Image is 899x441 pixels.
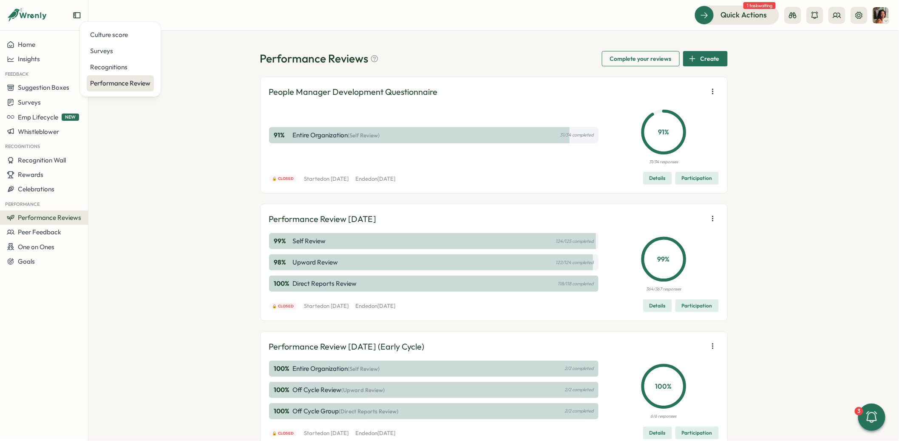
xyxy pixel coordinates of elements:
span: 🔒 Closed [272,430,294,436]
span: Peer Feedback [18,228,61,236]
span: Performance Reviews [18,213,81,222]
p: 2/2 completed [564,387,593,393]
button: Details [643,172,672,185]
span: Create [700,51,720,66]
p: Direct Reports Review [293,279,357,288]
button: Create [683,51,728,66]
p: 100 % [274,279,291,288]
p: Upward Review [293,258,338,267]
span: Details [649,300,666,312]
p: Ended on [DATE] [355,302,395,310]
a: Surveys [87,43,154,59]
a: Performance Review [87,75,154,91]
span: 1 task waiting [743,2,776,9]
div: Surveys [90,46,150,56]
button: Quick Actions [695,6,779,24]
p: 91 % [274,131,291,140]
span: (Upward Review) [342,387,385,393]
div: Performance Review [90,79,150,88]
span: Complete your reviews [610,51,672,66]
p: Off Cycle Review [293,385,385,395]
span: Celebrations [18,185,54,193]
p: Entire Organization [293,131,380,140]
button: Expand sidebar [73,11,81,20]
span: NEW [62,114,79,121]
span: Rewards [18,171,43,179]
p: Ended on [DATE] [355,430,395,437]
p: 98 % [274,258,291,267]
p: 118/118 completed [558,281,593,287]
span: One on Ones [18,243,54,251]
p: 91 % [643,127,684,137]
span: (Self Review) [348,365,380,372]
p: 100 % [643,381,684,392]
div: 3 [855,407,863,415]
p: Started on [DATE] [304,302,349,310]
button: Participation [675,427,719,439]
p: 124/125 completed [556,239,593,244]
p: Started on [DATE] [304,430,349,437]
p: People Manager Development Questionnaire [269,85,438,99]
span: Recognition Wall [18,156,66,164]
p: Entire Organization [293,364,380,373]
span: (Direct Reports Review) [339,408,399,415]
button: Participation [675,299,719,312]
span: (Self Review) [348,132,380,139]
p: Performance Review [DATE] [269,213,377,226]
button: 3 [858,404,885,431]
span: Quick Actions [720,9,767,20]
p: 364/367 responses [646,286,681,293]
a: Recognitions [87,59,154,75]
p: 100 % [274,364,291,373]
button: Participation [675,172,719,185]
p: 122/124 completed [556,260,593,265]
p: 6/6 responses [651,413,677,420]
span: Details [649,427,666,439]
p: 31/34 completed [560,132,593,138]
span: Emp Lifecycle [18,113,58,121]
div: Recognitions [90,63,150,72]
p: 99 % [274,236,291,246]
div: Culture score [90,30,150,40]
span: 🔒 Closed [272,303,294,309]
span: Goals [18,257,35,265]
span: Insights [18,55,40,63]
a: Culture score [87,27,154,43]
button: Complete your reviews [602,51,680,66]
p: 2/2 completed [564,366,593,371]
span: Participation [682,427,712,439]
p: Off Cycle Group [293,407,399,416]
p: Ended on [DATE] [355,175,395,183]
button: Details [643,427,672,439]
span: Home [18,40,35,48]
span: Whistleblower [18,128,59,136]
p: 100 % [274,385,291,395]
p: Self Review [293,236,326,246]
p: Performance Review [DATE] (Early Cycle) [269,340,425,353]
p: 99 % [643,254,684,265]
p: 31/34 responses [649,159,678,165]
p: 100 % [274,407,291,416]
span: Details [649,172,666,184]
span: Participation [682,300,712,312]
span: 🔒 Closed [272,176,294,182]
h1: Performance Reviews [260,51,379,66]
p: Started on [DATE] [304,175,349,183]
img: Viveca Riley [873,7,889,23]
span: Participation [682,172,712,184]
p: 2/2 completed [564,408,593,414]
span: Surveys [18,98,41,106]
span: Suggestion Boxes [18,83,69,91]
button: Details [643,299,672,312]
